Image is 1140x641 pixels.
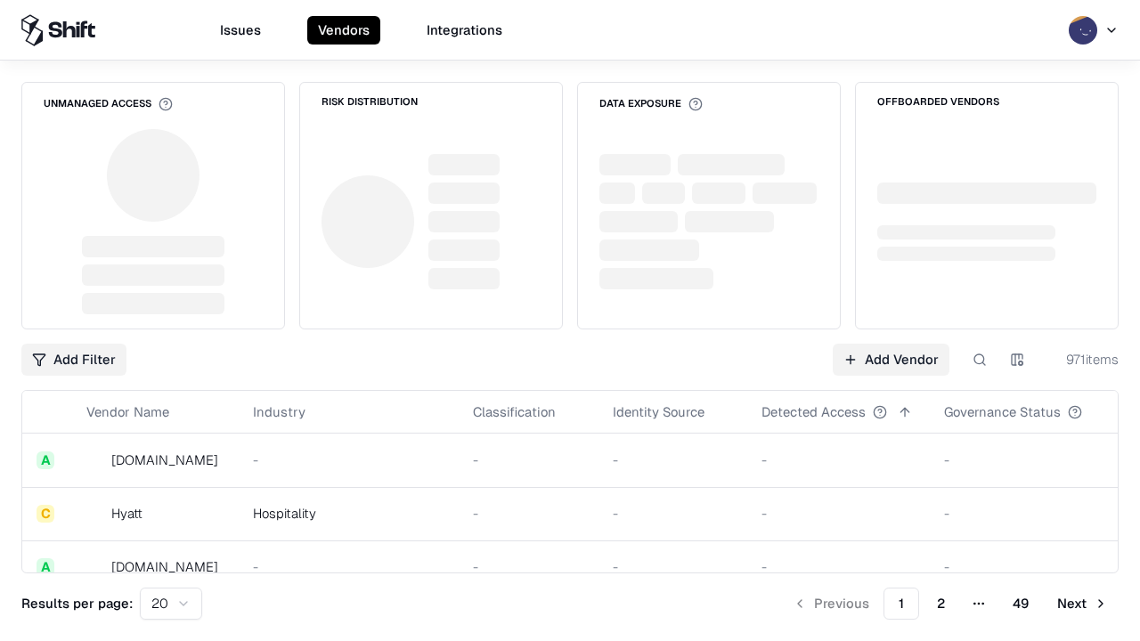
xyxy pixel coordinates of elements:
div: Classification [473,402,556,421]
button: 2 [923,588,959,620]
div: Governance Status [944,402,1061,421]
button: Issues [209,16,272,45]
div: - [761,504,916,523]
div: Identity Source [613,402,704,421]
button: Add Filter [21,344,126,376]
img: intrado.com [86,451,104,469]
div: - [944,557,1111,576]
div: A [37,451,54,469]
div: - [613,557,733,576]
div: Hyatt [111,504,142,523]
div: Detected Access [761,402,866,421]
button: Integrations [416,16,513,45]
div: Risk Distribution [322,97,418,107]
div: - [944,450,1111,469]
div: - [613,504,733,523]
div: [DOMAIN_NAME] [111,557,218,576]
a: Add Vendor [833,344,949,376]
div: Industry [253,402,305,421]
button: 49 [998,588,1043,620]
img: primesec.co.il [86,558,104,576]
div: - [613,450,733,469]
div: C [37,505,54,523]
div: 971 items [1047,350,1119,369]
div: - [473,504,584,523]
div: - [473,450,584,469]
div: Data Exposure [599,97,703,111]
div: A [37,558,54,576]
button: Next [1046,588,1119,620]
div: Offboarded Vendors [877,97,999,107]
div: [DOMAIN_NAME] [111,450,218,469]
nav: pagination [782,588,1119,620]
button: 1 [883,588,919,620]
div: Vendor Name [86,402,169,421]
div: Hospitality [253,504,444,523]
div: - [761,557,916,576]
div: - [761,450,916,469]
div: Unmanaged Access [44,97,173,111]
div: - [253,450,444,469]
button: Vendors [307,16,380,45]
p: Results per page: [21,594,133,613]
div: - [473,557,584,576]
img: Hyatt [86,505,104,523]
div: - [944,504,1111,523]
div: - [253,557,444,576]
